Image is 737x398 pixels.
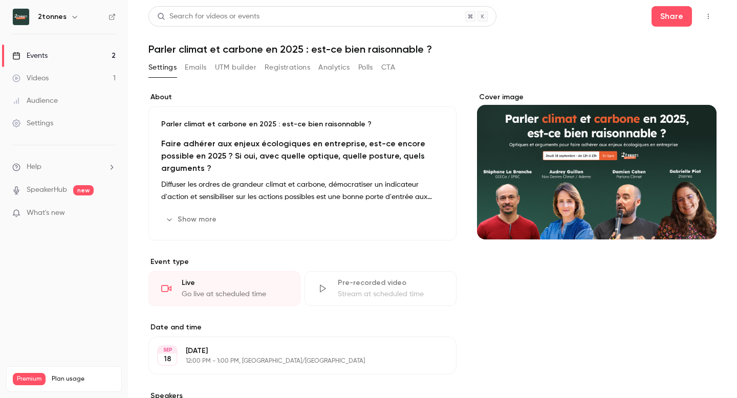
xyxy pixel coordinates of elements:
p: Parler climat et carbone en 2025 : est-ce bien raisonnable ? [161,119,444,129]
div: Settings [12,118,53,128]
div: Live [182,278,288,288]
section: Cover image [477,92,717,239]
div: LiveGo live at scheduled time [148,271,300,306]
div: Events [12,51,48,61]
span: Help [27,162,41,172]
li: help-dropdown-opener [12,162,116,172]
p: Event type [148,257,457,267]
button: UTM builder [215,59,256,76]
div: Stream at scheduled time [338,289,444,299]
label: Cover image [477,92,717,102]
h2: Faire adhérer aux enjeux écologiques en entreprise, est-ce encore possible en 2025 ? Si oui, avec... [161,138,444,174]
button: CTA [381,59,395,76]
span: new [73,185,94,195]
img: 2tonnes [13,9,29,25]
span: Plan usage [52,375,115,383]
div: Search for videos or events [157,11,259,22]
button: Registrations [265,59,310,76]
label: Date and time [148,322,457,333]
label: About [148,92,457,102]
button: Analytics [318,59,350,76]
p: Diffuser les ordres de grandeur climat et carbone, démocratiser un indicateur d'action et sensibi... [161,179,444,203]
span: What's new [27,208,65,218]
p: 12:00 PM - 1:00 PM, [GEOGRAPHIC_DATA]/[GEOGRAPHIC_DATA] [186,357,402,365]
h6: 2tonnes [38,12,67,22]
p: 18 [164,354,171,364]
div: Pre-recorded videoStream at scheduled time [305,271,457,306]
button: Share [652,6,692,27]
button: Show more [161,211,223,228]
div: Videos [12,73,49,83]
button: Settings [148,59,177,76]
div: Pre-recorded video [338,278,444,288]
p: [DATE] [186,346,402,356]
a: SpeakerHub [27,185,67,195]
div: Go live at scheduled time [182,289,288,299]
div: SEP [158,346,177,353]
h1: Parler climat et carbone en 2025 : est-ce bien raisonnable ? [148,43,717,55]
span: Premium [13,373,46,385]
button: Polls [358,59,373,76]
iframe: Noticeable Trigger [103,209,116,218]
div: Audience [12,96,58,106]
button: Emails [185,59,206,76]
